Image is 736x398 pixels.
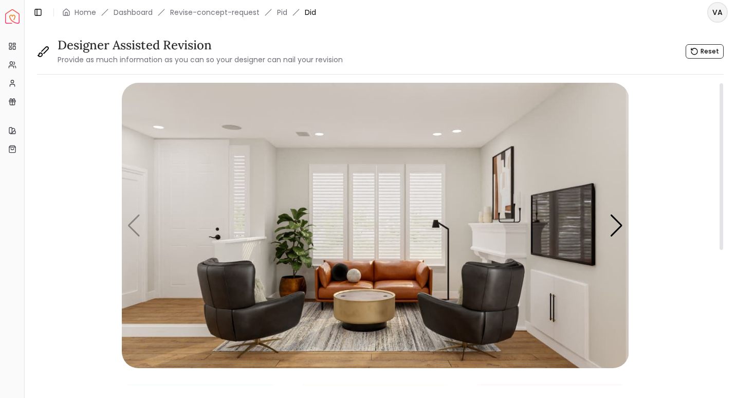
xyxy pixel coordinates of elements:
[170,7,260,17] a: Revise-concept-request
[114,7,153,17] a: Dashboard
[122,83,629,368] div: Carousel
[5,9,20,24] a: Spacejoy
[58,37,343,53] h3: Designer Assisted Revision
[707,2,728,23] button: VA
[686,44,724,59] button: Reset
[5,9,20,24] img: Spacejoy Logo
[708,3,727,22] span: VA
[610,214,623,237] div: Next slide
[58,55,343,65] small: Provide as much information as you can so your designer can nail your revision
[62,7,316,17] nav: breadcrumb
[277,7,287,17] a: Pid
[305,7,316,17] span: Did
[122,83,629,368] div: 1 / 5
[75,7,96,17] a: Home
[122,83,629,368] img: 68af6cff96e02a00125957e3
